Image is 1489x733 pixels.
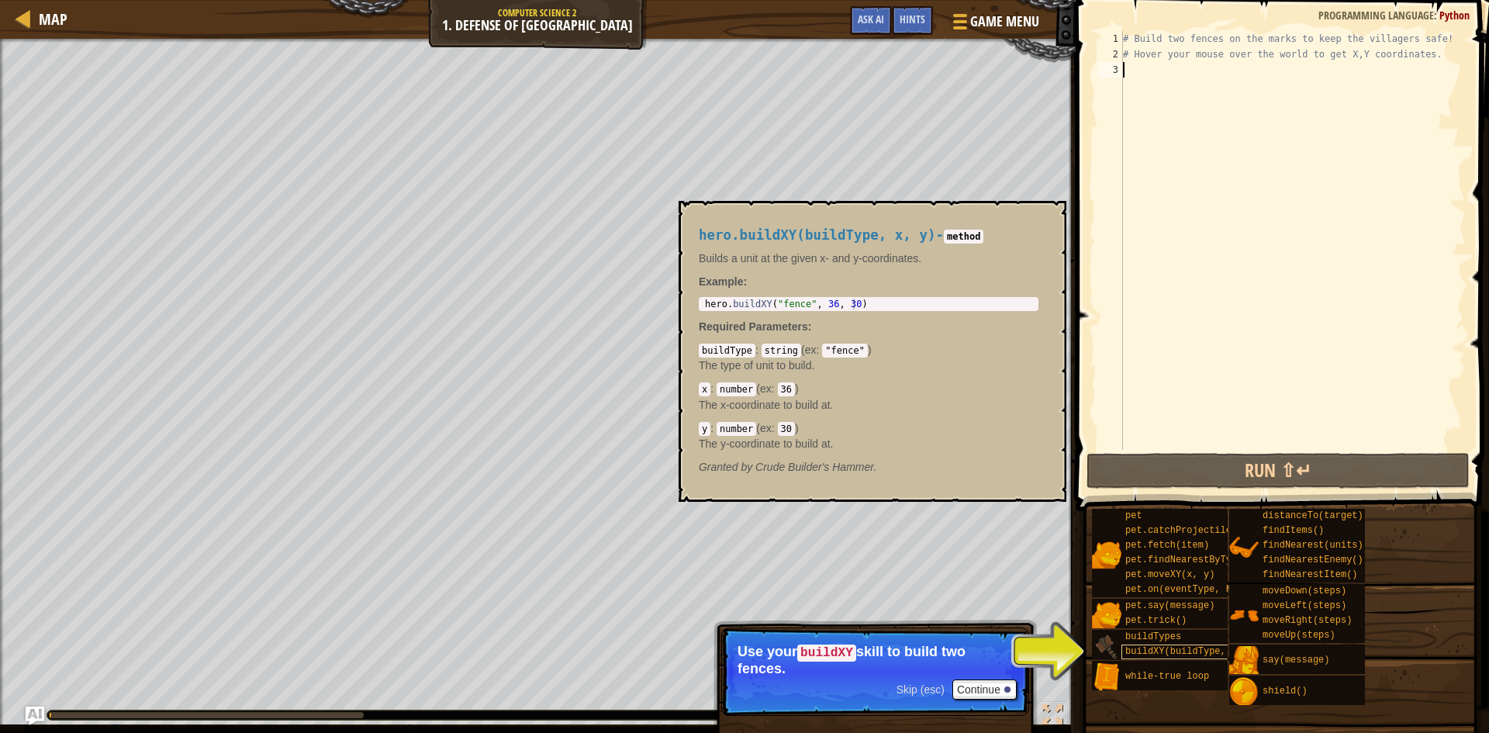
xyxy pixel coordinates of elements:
span: Example [699,275,744,288]
span: findNearestItem() [1263,569,1357,580]
span: distanceTo(target) [1263,510,1363,521]
span: : [1434,8,1439,22]
span: ex [805,344,817,356]
span: findNearestEnemy() [1263,555,1363,565]
div: 1 [1097,31,1123,47]
span: : [710,422,717,434]
a: Map [31,9,67,29]
span: Hints [900,12,925,26]
img: portrait.png [1092,631,1121,661]
span: : [772,382,778,395]
span: pet.fetch(item) [1125,540,1209,551]
span: : [710,382,717,395]
span: Python [1439,8,1470,22]
div: 2 [1097,47,1123,62]
button: Ask AI [26,707,44,725]
span: moveLeft(steps) [1263,600,1346,611]
p: The x-coordinate to build at. [699,397,1038,413]
span: moveRight(steps) [1263,615,1352,626]
span: ex [760,422,772,434]
code: y [699,422,710,436]
span: moveDown(steps) [1263,586,1346,596]
code: buildXY [797,645,856,662]
span: : [755,344,762,356]
code: 36 [778,382,795,396]
span: ex [760,382,772,395]
span: Skip (esc) [897,683,945,696]
span: pet.trick() [1125,615,1187,626]
span: findItems() [1263,525,1324,536]
span: pet.say(message) [1125,600,1214,611]
span: pet [1125,510,1142,521]
code: "fence" [822,344,868,358]
span: Map [39,9,67,29]
img: portrait.png [1229,677,1259,707]
span: say(message) [1263,655,1329,666]
span: while-true loop [1125,671,1209,682]
img: portrait.png [1229,600,1259,630]
img: portrait.png [1092,662,1121,692]
p: Use your skill to build two fences. [738,644,1013,676]
span: findNearest(units) [1263,540,1363,551]
span: : [817,344,823,356]
span: pet.on(eventType, handler) [1125,584,1270,595]
button: Continue [952,679,1017,700]
span: buildXY(buildType, x, y) [1125,646,1259,657]
code: x [699,382,710,396]
em: Crude Builder's Hammer. [699,461,876,473]
img: portrait.png [1229,533,1259,562]
code: buildType [699,344,755,358]
span: Game Menu [970,12,1039,32]
img: portrait.png [1092,540,1121,569]
h4: - [699,228,1038,243]
button: Toggle fullscreen [1037,701,1068,733]
span: buildTypes [1125,631,1181,642]
code: number [717,422,756,436]
div: 3 [1097,62,1123,78]
strong: : [699,275,747,288]
div: ( ) [699,381,1038,412]
span: Programming language [1318,8,1434,22]
p: The type of unit to build. [699,358,1038,373]
code: method [944,230,983,244]
span: Required Parameters [699,320,808,333]
img: portrait.png [1229,646,1259,676]
code: string [762,344,801,358]
div: ( ) [699,420,1038,451]
span: pet.moveXY(x, y) [1125,569,1214,580]
code: 30 [778,422,795,436]
button: Ask AI [850,6,892,35]
span: : [772,422,778,434]
span: pet.findNearestByType(type) [1125,555,1276,565]
span: pet.catchProjectile(arrow) [1125,525,1270,536]
p: Builds a unit at the given x- and y-coordinates. [699,251,1038,266]
span: shield() [1263,686,1308,697]
span: : [808,320,812,333]
code: number [717,382,756,396]
span: moveUp(steps) [1263,630,1335,641]
span: Granted by [699,461,755,473]
button: Game Menu [941,6,1049,43]
p: The y-coordinate to build at. [699,436,1038,451]
img: portrait.png [1092,600,1121,630]
button: Run ⇧↵ [1087,453,1470,489]
span: Ask AI [858,12,884,26]
div: ( ) [699,342,1038,373]
span: hero.buildXY(buildType, x, y) [699,227,936,243]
